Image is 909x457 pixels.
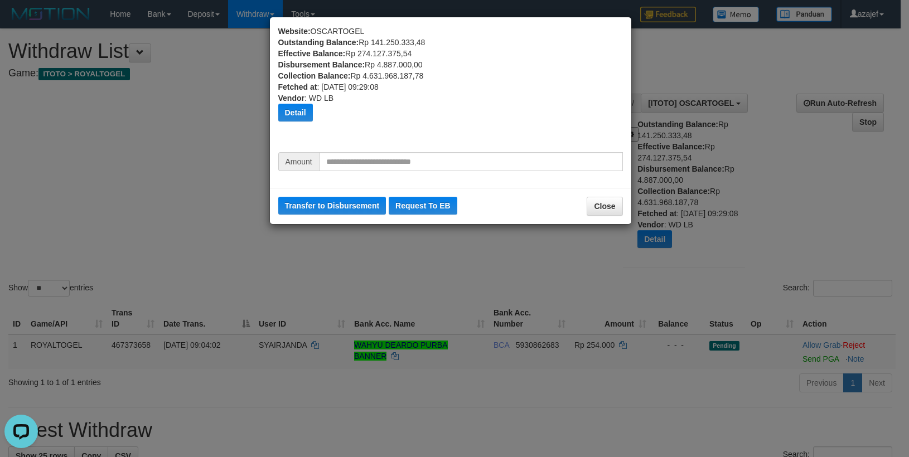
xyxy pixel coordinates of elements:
b: Website: [278,27,311,36]
b: Collection Balance: [278,71,351,80]
b: Vendor [278,94,304,103]
div: OSCARTOGEL Rp 141.250.333,48 Rp 274.127.375,54 Rp 4.887.000,00 Rp 4.631.968.187,78 : [DATE] 09:29... [278,26,623,152]
button: Close [587,197,622,216]
button: Transfer to Disbursement [278,197,386,215]
b: Disbursement Balance: [278,60,365,69]
span: Amount [278,152,319,171]
button: Request To EB [389,197,457,215]
button: Detail [278,104,313,121]
button: Open LiveChat chat widget [4,4,38,38]
b: Fetched at [278,82,317,91]
b: Effective Balance: [278,49,346,58]
b: Outstanding Balance: [278,38,359,47]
